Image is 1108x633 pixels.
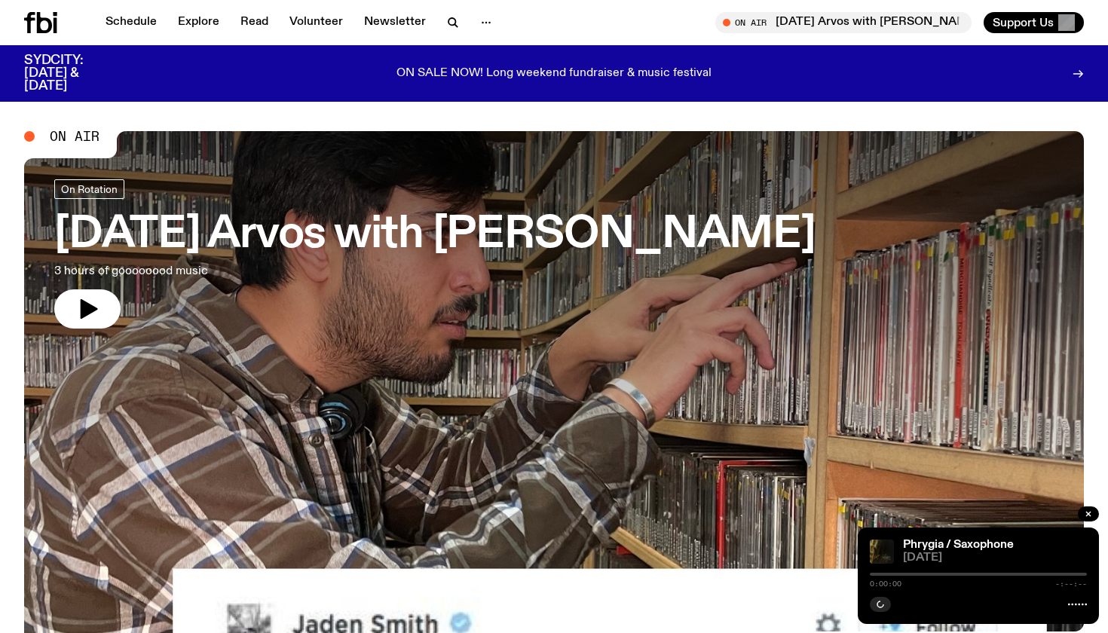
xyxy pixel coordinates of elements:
[24,54,121,93] h3: SYDCITY: [DATE] & [DATE]
[54,262,440,280] p: 3 hours of goooooood music
[715,12,972,33] button: On Air[DATE] Arvos with [PERSON_NAME]
[231,12,277,33] a: Read
[903,552,1087,564] span: [DATE]
[396,67,712,81] p: ON SALE NOW! Long weekend fundraiser & music festival
[984,12,1084,33] button: Support Us
[54,214,816,256] h3: [DATE] Arvos with [PERSON_NAME]
[870,580,901,588] span: 0:00:00
[355,12,435,33] a: Newsletter
[1055,580,1087,588] span: -:--:--
[50,130,99,143] span: On Air
[54,179,124,199] a: On Rotation
[96,12,166,33] a: Schedule
[169,12,228,33] a: Explore
[993,16,1054,29] span: Support Us
[54,179,816,329] a: [DATE] Arvos with [PERSON_NAME]3 hours of goooooood music
[61,183,118,194] span: On Rotation
[903,539,1014,551] a: Phrygia / Saxophone
[280,12,352,33] a: Volunteer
